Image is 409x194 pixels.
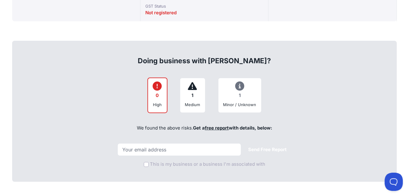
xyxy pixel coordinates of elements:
div: 1 [223,90,256,102]
div: High [153,102,162,108]
div: We found the above risks. [19,118,390,139]
span: Not registered [145,10,177,16]
a: free report [205,125,229,131]
div: Medium [185,102,200,108]
div: 0 [153,90,162,102]
label: This is my business or a business I'm associated with [150,161,265,168]
span: Get a with details, below: [193,125,272,131]
div: 1 [185,90,200,102]
iframe: Toggle Customer Support [385,173,403,191]
div: Doing business with [PERSON_NAME]? [19,46,390,66]
button: Send Free Report [244,144,292,156]
input: Your email address [117,143,241,156]
div: Minor / Unknown [223,102,256,108]
div: GST Status [145,3,264,9]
